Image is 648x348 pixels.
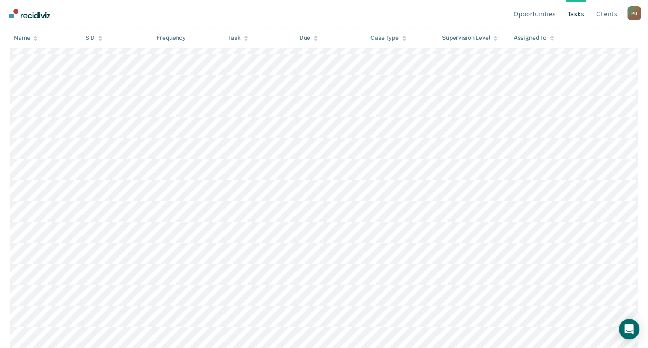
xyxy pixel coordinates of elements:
[156,34,186,42] div: Frequency
[14,34,38,42] div: Name
[299,34,318,42] div: Due
[228,34,248,42] div: Task
[9,9,50,18] img: Recidiviz
[513,34,554,42] div: Assigned To
[619,319,639,339] div: Open Intercom Messenger
[85,34,103,42] div: SID
[370,34,406,42] div: Case Type
[627,6,641,20] button: Profile dropdown button
[442,34,498,42] div: Supervision Level
[627,6,641,20] div: P G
